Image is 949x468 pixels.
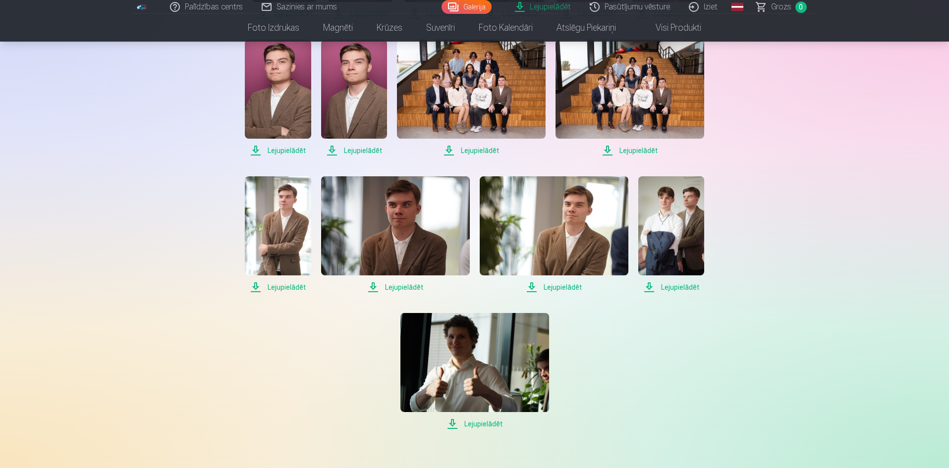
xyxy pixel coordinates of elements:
a: Foto kalendāri [467,14,545,42]
span: 0 [795,1,807,13]
span: Lejupielādēt [245,145,311,156]
span: Lejupielādēt [321,281,470,293]
a: Krūzes [365,14,414,42]
span: Lejupielādēt [556,145,704,156]
span: Lejupielādēt [321,145,387,156]
a: Foto izdrukas [236,14,311,42]
span: Lejupielādēt [397,145,546,156]
span: Lejupielādēt [245,281,311,293]
a: Lejupielādēt [480,176,628,293]
a: Lejupielādēt [556,40,704,156]
a: Lejupielādēt [400,313,549,430]
span: Lejupielādēt [400,418,549,430]
a: Visi produkti [628,14,713,42]
a: Lejupielādēt [397,40,546,156]
a: Lejupielādēt [245,40,311,156]
span: Grozs [771,1,791,13]
a: Magnēti [311,14,365,42]
a: Lejupielādēt [321,40,387,156]
span: Lejupielādēt [480,281,628,293]
span: Lejupielādēt [638,281,704,293]
a: Lejupielādēt [638,176,704,293]
a: Suvenīri [414,14,467,42]
img: /fa1 [137,4,148,10]
a: Lejupielādēt [321,176,470,293]
a: Lejupielādēt [245,176,311,293]
a: Atslēgu piekariņi [545,14,628,42]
